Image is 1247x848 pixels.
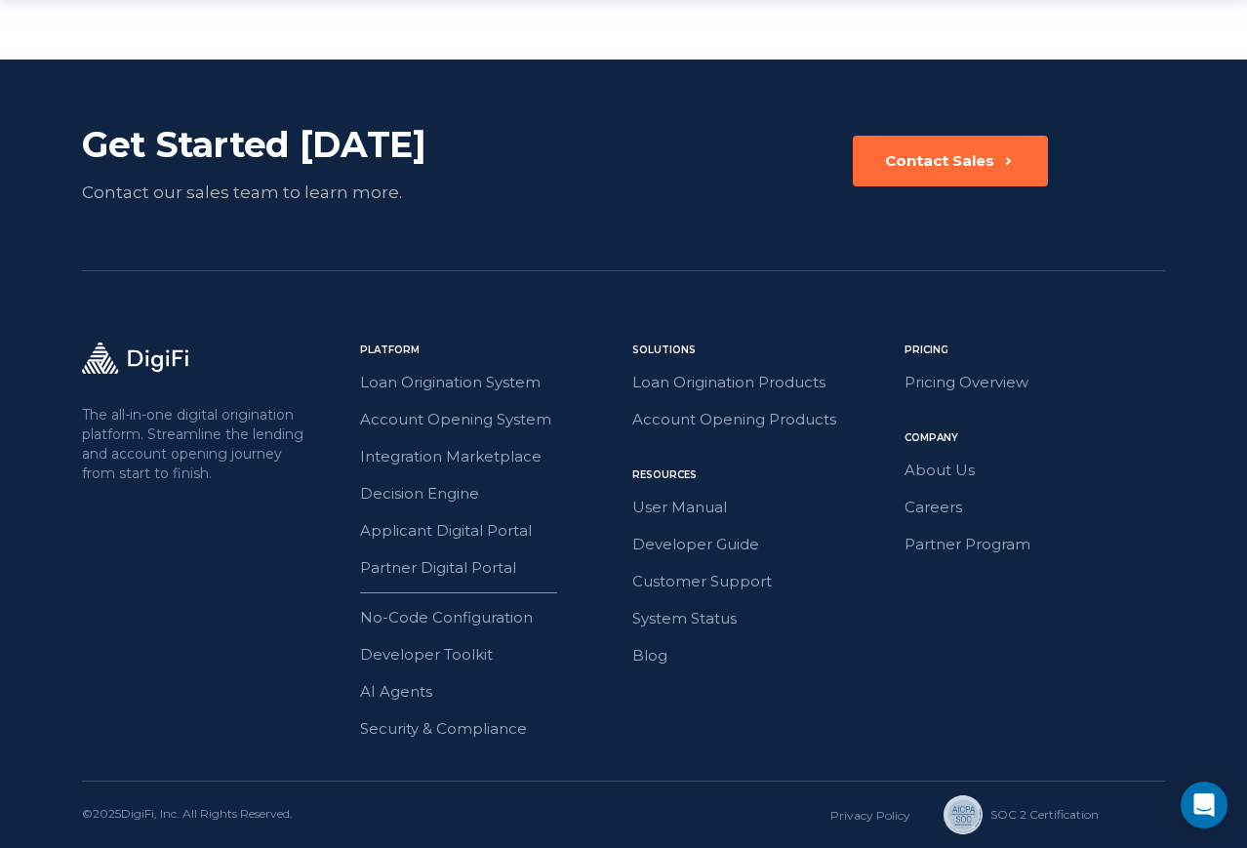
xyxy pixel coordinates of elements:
[632,569,893,594] a: Customer Support
[632,606,893,631] a: System Status
[632,370,893,395] a: Loan Origination Products
[905,430,1165,446] div: Company
[360,605,621,630] a: No-Code Configuration
[905,532,1165,557] a: Partner Program
[82,805,293,825] div: © 2025 DigiFi, Inc. All Rights Reserved.
[360,343,621,358] div: Platform
[944,795,1073,834] a: SOC 2 Сertification
[632,467,893,483] div: Resources
[905,370,1165,395] a: Pricing Overview
[830,808,910,823] a: Privacy Policy
[1181,782,1227,828] div: Open Intercom Messenger
[360,481,621,506] a: Decision Engine
[632,643,893,668] a: Blog
[853,136,1048,206] a: Contact Sales
[360,555,621,581] a: Partner Digital Portal
[885,151,994,171] div: Contact Sales
[360,444,621,469] a: Integration Marketplace
[632,343,893,358] div: Solutions
[82,122,516,167] div: Get Started [DATE]
[905,495,1165,520] a: Careers
[905,458,1165,483] a: About Us
[82,179,516,206] div: Contact our sales team to learn more.
[360,407,621,432] a: Account Opening System
[853,136,1048,186] button: Contact Sales
[632,407,893,432] a: Account Opening Products
[905,343,1165,358] div: Pricing
[360,518,621,544] a: Applicant Digital Portal
[360,642,621,667] a: Developer Toolkit
[360,716,621,742] a: Security & Compliance
[632,532,893,557] a: Developer Guide
[632,495,893,520] a: User Manual
[82,405,308,483] p: The all-in-one digital origination platform. Streamline the lending and account opening journey f...
[360,370,621,395] a: Loan Origination System
[990,806,1099,824] div: SOC 2 Сertification
[360,679,621,705] a: AI Agents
